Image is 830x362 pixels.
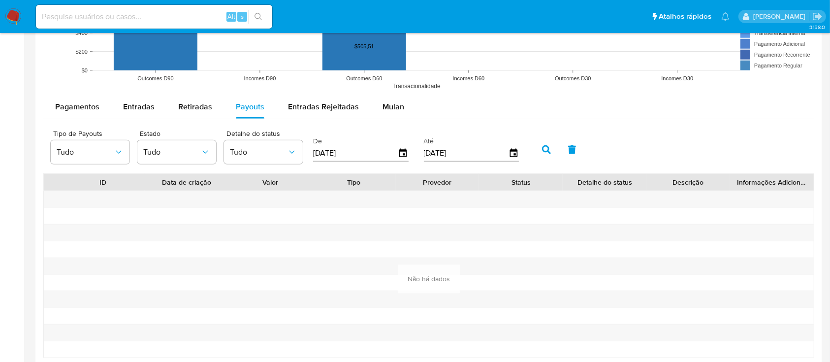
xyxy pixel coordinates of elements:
[753,12,809,21] p: adriano.brito@mercadolivre.com
[809,23,825,31] span: 3.158.0
[659,11,711,22] span: Atalhos rápidos
[248,10,268,24] button: search-icon
[241,12,244,21] span: s
[812,11,823,22] a: Sair
[721,12,730,21] a: Notificações
[227,12,235,21] span: Alt
[36,10,272,23] input: Pesquise usuários ou casos...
